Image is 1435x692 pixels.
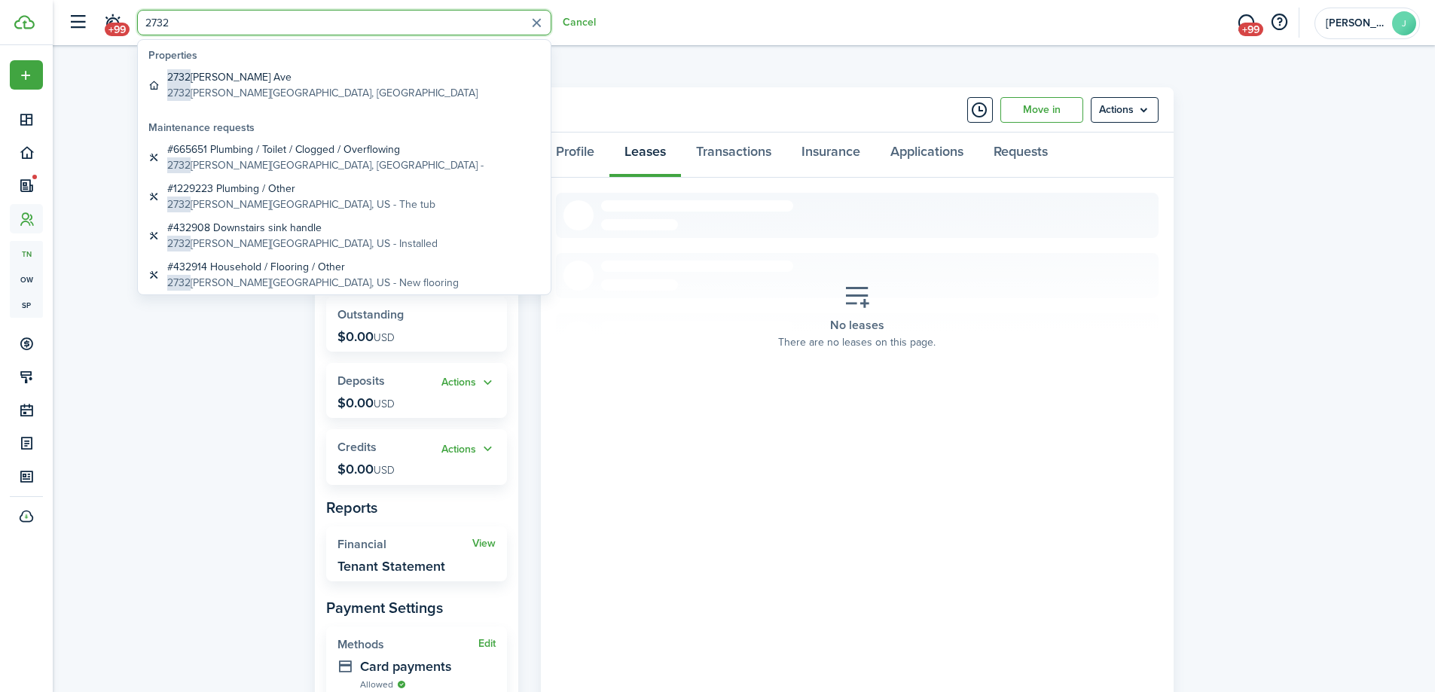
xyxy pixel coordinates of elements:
[563,17,596,29] button: Cancel
[167,220,438,236] global-search-item-title: #432908 Downstairs sink handle
[10,60,43,90] button: Open menu
[374,462,395,478] span: USD
[337,329,395,344] p: $0.00
[337,395,395,410] p: $0.00
[14,15,35,29] img: TenantCloud
[326,496,507,519] panel-main-subtitle: Reports
[337,438,377,456] span: Credits
[167,236,438,251] global-search-item-description: [PERSON_NAME][GEOGRAPHIC_DATA], US - Installed
[337,559,445,574] widget-stats-description: Tenant Statement
[337,306,404,323] span: Outstanding
[1000,97,1083,123] a: Move in
[374,330,395,346] span: USD
[98,4,127,42] a: Notifications
[786,133,875,178] a: Insurance
[167,259,459,275] global-search-item-title: #432914 Household / Flooring / Other
[142,216,546,255] a: #432908 Downstairs sink handle2732[PERSON_NAME][GEOGRAPHIC_DATA], US - Installed
[337,372,385,389] span: Deposits
[167,69,191,85] span: 2732
[167,157,484,173] global-search-item-description: [PERSON_NAME][GEOGRAPHIC_DATA], [GEOGRAPHIC_DATA] -
[525,11,548,35] button: Clear search
[979,133,1063,178] a: Requests
[441,441,496,458] button: Actions
[1091,97,1159,123] button: Open menu
[148,47,546,63] global-search-list-title: Properties
[167,236,191,251] span: 2732
[337,538,472,551] widget-stats-title: Financial
[541,133,609,178] a: Profile
[441,441,496,458] button: Open menu
[10,292,43,318] a: sp
[472,538,496,550] a: View
[142,66,546,105] a: 2732[PERSON_NAME] Ave2732[PERSON_NAME][GEOGRAPHIC_DATA], [GEOGRAPHIC_DATA]
[167,181,435,197] global-search-item-title: #1229223 Plumbing / Other
[167,85,191,101] span: 2732
[337,462,395,477] p: $0.00
[681,133,786,178] a: Transactions
[875,133,979,178] a: Applications
[1326,18,1386,29] span: Jasmine
[441,374,496,392] button: Actions
[478,638,496,650] button: Edit
[105,23,130,36] span: +99
[167,197,435,212] global-search-item-description: [PERSON_NAME][GEOGRAPHIC_DATA], US - The tub
[142,255,546,294] a: #432914 Household / Flooring / Other2732[PERSON_NAME][GEOGRAPHIC_DATA], US - New flooring
[142,138,546,177] a: #665651 Plumbing / Toilet / Clogged / Overflowing2732[PERSON_NAME][GEOGRAPHIC_DATA], [GEOGRAPHIC_...
[10,267,43,292] a: ow
[63,8,92,37] button: Open sidebar
[374,396,395,412] span: USD
[1232,4,1260,42] a: Messaging
[167,142,484,157] global-search-item-title: #665651 Plumbing / Toilet / Clogged / Overflowing
[167,197,191,212] span: 2732
[778,334,936,350] span: There are no leases on this page.
[1238,23,1263,36] span: +99
[137,10,551,35] input: Search for anything...
[148,120,546,136] global-search-list-title: Maintenance requests
[167,275,459,291] global-search-item-description: [PERSON_NAME][GEOGRAPHIC_DATA], US - New flooring
[167,85,478,101] global-search-item-description: [PERSON_NAME][GEOGRAPHIC_DATA], [GEOGRAPHIC_DATA]
[167,157,191,173] span: 2732
[360,659,496,674] widget-stats-description: Card payments
[967,97,993,123] button: Timeline
[142,177,546,216] a: #1229223 Plumbing / Other2732[PERSON_NAME][GEOGRAPHIC_DATA], US - The tub
[337,638,478,651] widget-stats-title: Methods
[167,69,478,85] global-search-item-title: [PERSON_NAME] Ave
[1091,97,1159,123] menu-btn: Actions
[830,316,884,334] span: No leases
[360,678,393,691] span: Allowed
[1392,11,1416,35] avatar-text: J
[441,374,496,392] button: Open menu
[1266,10,1292,35] button: Open resource center
[10,241,43,267] a: tn
[167,275,191,291] span: 2732
[326,596,507,619] panel-main-subtitle: Payment Settings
